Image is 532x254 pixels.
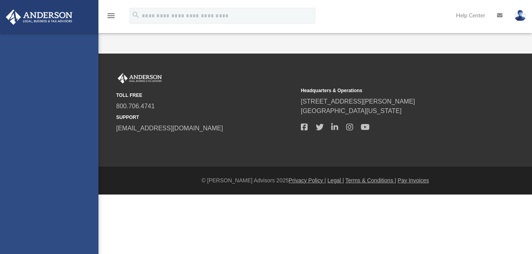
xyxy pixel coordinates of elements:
div: © [PERSON_NAME] Advisors 2025 [98,176,532,185]
small: SUPPORT [116,114,295,121]
i: menu [106,11,116,20]
small: Headquarters & Operations [301,87,480,94]
img: Anderson Advisors Platinum Portal [4,9,75,25]
a: Terms & Conditions | [345,177,396,184]
img: Anderson Advisors Platinum Portal [116,73,163,83]
i: search [132,11,140,19]
small: TOLL FREE [116,92,295,99]
a: Privacy Policy | [289,177,326,184]
a: Legal | [328,177,344,184]
a: [STREET_ADDRESS][PERSON_NAME] [301,98,415,105]
a: 800.706.4741 [116,103,155,109]
a: menu [106,15,116,20]
a: [EMAIL_ADDRESS][DOMAIN_NAME] [116,125,223,132]
a: [GEOGRAPHIC_DATA][US_STATE] [301,108,402,114]
a: Pay Invoices [398,177,429,184]
img: User Pic [514,10,526,21]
